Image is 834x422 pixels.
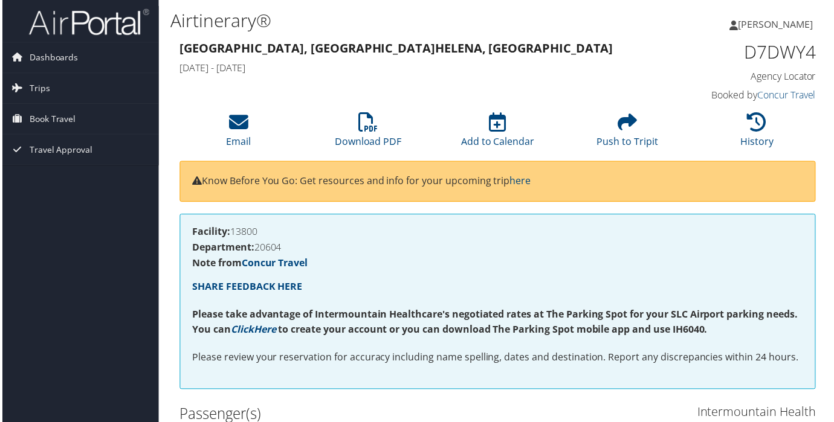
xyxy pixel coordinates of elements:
[27,104,74,135] span: Book Travel
[671,40,818,65] h1: D7DWY4
[27,43,76,73] span: Dashboards
[277,324,709,337] strong: to create your account or you can download The Parking Spot mobile app and use IH6040.
[178,40,614,56] strong: [GEOGRAPHIC_DATA], [GEOGRAPHIC_DATA] Helena, [GEOGRAPHIC_DATA]
[671,70,818,83] h4: Agency Locator
[671,89,818,102] h4: Booked by
[510,175,531,188] a: here
[253,324,275,337] a: Here
[191,309,802,338] strong: Please take advantage of Intermountain Healthcare's negotiated rates at The Parking Spot for your...
[27,8,147,36] img: airportal-logo.png
[740,18,815,31] span: [PERSON_NAME]
[191,241,253,255] strong: Department:
[334,120,401,149] a: Download PDF
[742,120,775,149] a: History
[191,174,805,190] p: Know Before You Go: Get resources and info for your upcoming trip
[191,243,805,253] h4: 20604
[225,120,250,149] a: Email
[27,135,91,165] span: Travel Approval
[598,120,659,149] a: Push to Tripit
[461,120,535,149] a: Add to Calendar
[230,324,253,337] a: Click
[191,351,805,367] p: Please review your reservation for accuracy including name spelling, dates and destination. Repor...
[191,257,307,270] strong: Note from
[191,228,805,237] h4: 13800
[241,257,307,270] a: Concur Travel
[759,89,818,102] a: Concur Travel
[191,281,302,295] a: SHARE FEEDBACK HERE
[27,74,48,104] span: Trips
[731,6,827,42] a: [PERSON_NAME]
[178,62,653,75] h4: [DATE] - [DATE]
[169,8,607,33] h1: Airtinerary®
[191,226,229,239] strong: Facility:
